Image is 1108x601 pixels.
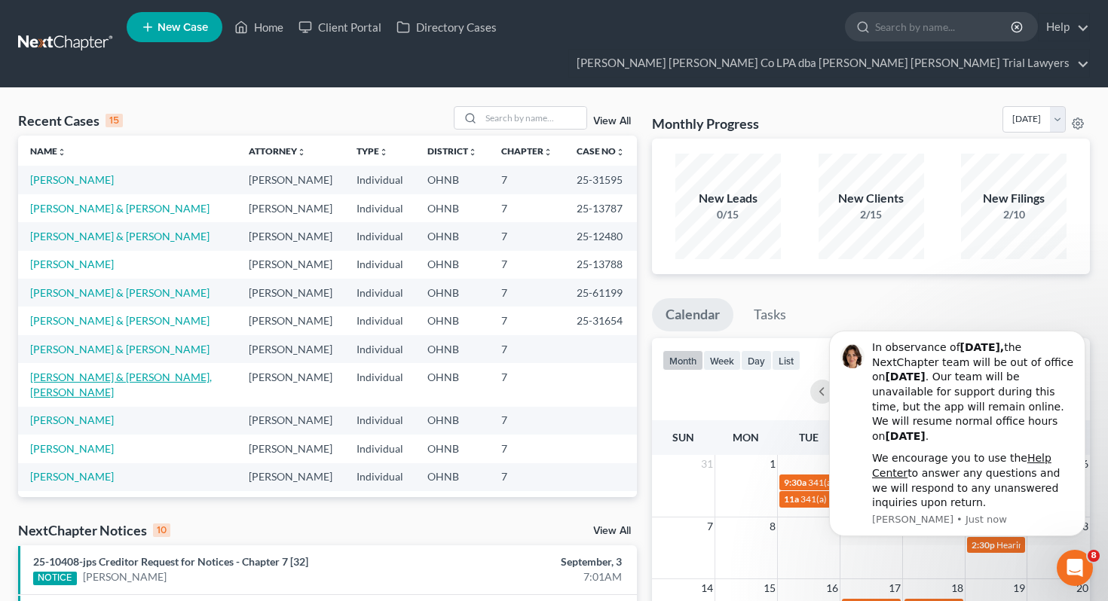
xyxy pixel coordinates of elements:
a: Home [227,14,291,41]
td: 7 [489,363,565,406]
td: [PERSON_NAME] [237,194,344,222]
button: list [772,350,800,371]
span: 14 [699,579,715,597]
i: unfold_more [616,148,625,157]
td: 25-31654 [565,307,637,334]
span: 20 [1075,579,1090,597]
span: Sun [672,431,694,444]
td: OHNB [415,363,489,406]
a: 25-10408-jps Creditor Request for Notices - Chapter 7 [32] [33,555,308,568]
span: Mon [733,431,759,444]
span: 8 [768,517,777,535]
td: 7 [489,279,565,307]
iframe: Intercom live chat [1057,550,1093,586]
td: Individual [344,463,415,491]
td: 7 [489,435,565,462]
td: 7 [489,251,565,279]
td: Individual [344,491,415,519]
td: Individual [344,363,415,406]
td: Individual [344,335,415,363]
span: 7 [706,517,715,535]
a: [PERSON_NAME] [30,442,114,455]
div: NextChapter Notices [18,521,170,539]
td: OHNB [415,166,489,194]
td: [PERSON_NAME] [237,251,344,279]
div: 2/10 [961,207,1067,222]
a: Nameunfold_more [30,145,66,157]
td: OHNB [415,407,489,435]
a: Calendar [652,298,733,331]
a: [PERSON_NAME] & [PERSON_NAME] [30,343,210,355]
td: 7 [489,307,565,334]
td: Individual [344,279,415,307]
i: unfold_more [297,148,306,157]
i: unfold_more [468,148,477,157]
td: [PERSON_NAME] [237,279,344,307]
span: 31 [699,455,715,473]
a: [PERSON_NAME] & [PERSON_NAME] [30,314,210,327]
span: 2:30p [972,539,995,551]
div: September, 3 [436,554,622,569]
td: OHNB [415,307,489,334]
td: [PERSON_NAME] [237,307,344,334]
td: [PERSON_NAME] [237,435,344,462]
a: Directory Cases [389,14,504,41]
span: 18 [950,579,965,597]
span: 9:30a [784,477,807,488]
td: Individual [344,251,415,279]
td: 25-13787 [565,194,637,222]
input: Search by name... [875,13,1013,41]
a: [PERSON_NAME] [30,258,114,270]
span: 1 [768,455,777,473]
td: [PERSON_NAME] [237,463,344,491]
a: [PERSON_NAME] & [PERSON_NAME] [30,230,210,243]
span: 11a [784,493,799,505]
td: Individual [344,166,415,194]
a: [PERSON_NAME] & [PERSON_NAME] [30,202,210,215]
td: [PERSON_NAME] [237,335,344,363]
div: New Leads [675,190,781,207]
span: 19 [1012,579,1027,597]
div: 2/15 [819,207,924,222]
td: [PERSON_NAME] [237,407,344,435]
div: New Clients [819,190,924,207]
a: Client Portal [291,14,389,41]
span: 15 [762,579,777,597]
td: Individual [344,435,415,462]
td: 7 [489,194,565,222]
td: [PERSON_NAME] [237,491,344,519]
a: [PERSON_NAME] & [PERSON_NAME] [30,286,210,299]
td: [PERSON_NAME] [237,166,344,194]
iframe: Intercom notifications message [807,317,1108,545]
td: OHNB [415,435,489,462]
input: Search by name... [481,107,586,129]
a: View All [593,116,631,127]
div: 10 [153,523,170,537]
a: Case Nounfold_more [577,145,625,157]
td: Individual [344,222,415,250]
i: unfold_more [379,148,388,157]
a: Tasks [740,298,800,331]
a: View All [593,526,631,536]
td: OHNB [415,463,489,491]
td: 7 [489,407,565,435]
button: month [663,350,703,371]
span: 16 [825,579,840,597]
td: 7 [489,463,565,491]
span: 8 [1088,550,1100,562]
span: 17 [887,579,902,597]
td: [PERSON_NAME] [237,363,344,406]
button: day [741,350,772,371]
a: Attorneyunfold_more [249,145,306,157]
td: 25-12480 [565,222,637,250]
td: Individual [344,307,415,334]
